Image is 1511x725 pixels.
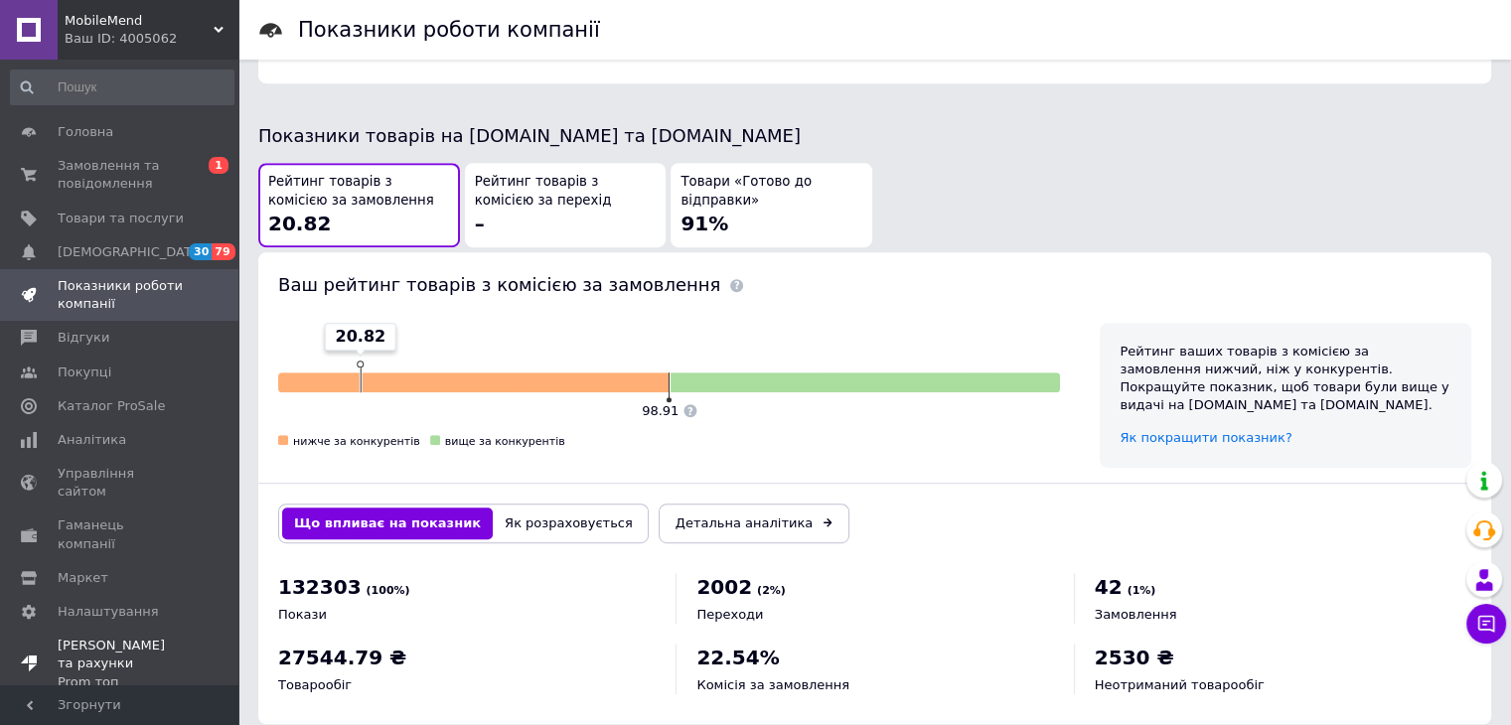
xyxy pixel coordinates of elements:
[58,637,184,691] span: [PERSON_NAME] та рахунки
[58,431,126,449] span: Аналітика
[268,212,331,235] span: 20.82
[298,18,600,42] h1: Показники роботи компанії
[671,163,872,247] button: Товари «Готово до відправки»91%
[268,173,450,210] span: Рейтинг товарів з комісією за замовлення
[282,507,493,539] button: Що впливає на показник
[278,646,406,669] span: 27544.79 ₴
[757,584,786,597] span: (2%)
[1466,604,1506,644] button: Чат з покупцем
[1120,430,1291,445] a: Як покращити показник?
[1120,343,1451,415] div: Рейтинг ваших товарів з комісією за замовлення нижчий, ніж у конкурентів. Покращуйте показник, що...
[1128,584,1156,597] span: (1%)
[278,677,352,692] span: Товарообіг
[258,125,801,146] span: Показники товарів на [DOMAIN_NAME] та [DOMAIN_NAME]
[58,157,184,193] span: Замовлення та повідомлення
[58,397,165,415] span: Каталог ProSale
[659,504,849,543] a: Детальна аналітика
[189,243,212,260] span: 30
[680,212,728,235] span: 91%
[65,30,238,48] div: Ваш ID: 4005062
[680,173,862,210] span: Товари «Готово до відправки»
[1095,575,1123,599] span: 42
[58,243,205,261] span: [DEMOGRAPHIC_DATA]
[493,507,645,539] button: Як розраховується
[65,12,214,30] span: MobileMend
[58,277,184,313] span: Показники роботи компанії
[696,677,849,692] span: Комісія за замовлення
[696,607,763,622] span: Переходи
[445,435,565,448] span: вище за конкурентів
[58,569,108,587] span: Маркет
[293,435,420,448] span: нижче за конкурентів
[465,163,667,247] button: Рейтинг товарів з комісією за перехід–
[58,363,111,381] span: Покупці
[10,70,234,105] input: Пошук
[1095,607,1177,622] span: Замовлення
[58,603,159,621] span: Налаштування
[475,212,485,235] span: –
[1095,677,1265,692] span: Неотриманий товарообіг
[58,673,184,691] div: Prom топ
[58,123,113,141] span: Головна
[278,274,720,295] span: Ваш рейтинг товарів з комісією за замовлення
[209,157,228,174] span: 1
[58,329,109,347] span: Відгуки
[1095,646,1174,669] span: 2530 ₴
[58,210,184,227] span: Товари та послуги
[58,516,184,552] span: Гаманець компанії
[258,163,460,247] button: Рейтинг товарів з комісією за замовлення20.82
[336,326,386,348] span: 20.82
[278,607,327,622] span: Покази
[642,403,679,418] span: 98.91
[278,575,362,599] span: 132303
[696,646,779,669] span: 22.54%
[696,575,752,599] span: 2002
[475,173,657,210] span: Рейтинг товарів з комісією за перехід
[58,465,184,501] span: Управління сайтом
[367,584,410,597] span: (100%)
[212,243,234,260] span: 79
